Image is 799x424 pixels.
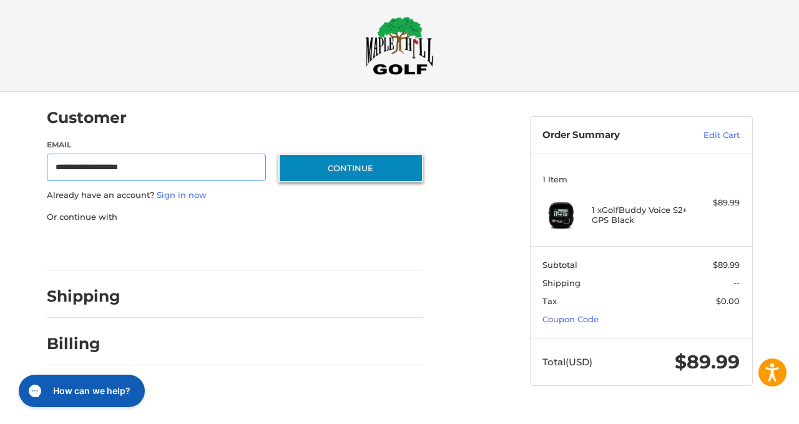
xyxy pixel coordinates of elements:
iframe: PayPal-paypal [42,235,136,258]
h2: Customer [47,108,127,127]
h3: Order Summary [542,129,677,142]
span: Tax [542,296,557,306]
span: $0.00 [716,296,740,306]
p: Already have an account? [47,189,423,202]
label: Email [47,139,267,150]
button: Continue [278,154,423,182]
span: Subtotal [542,260,577,270]
a: Edit Cart [677,129,740,142]
span: $89.99 [675,350,740,373]
h2: Shipping [47,287,120,306]
img: Maple Hill Golf [365,16,434,75]
span: $89.99 [713,260,740,270]
h4: 1 x GolfBuddy Voice S2+ GPS Black [592,205,687,225]
a: Coupon Code [542,314,599,324]
span: -- [733,278,740,288]
a: Sign in now [157,190,207,200]
iframe: PayPal-venmo [254,235,348,258]
p: Or continue with [47,211,423,224]
h3: 1 Item [542,174,740,184]
span: Total (USD) [542,356,592,368]
div: $89.99 [690,197,740,209]
iframe: Gorgias live chat messenger [12,370,149,412]
span: Shipping [542,278,581,288]
h2: Billing [47,334,120,353]
iframe: PayPal-paylater [149,235,242,258]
